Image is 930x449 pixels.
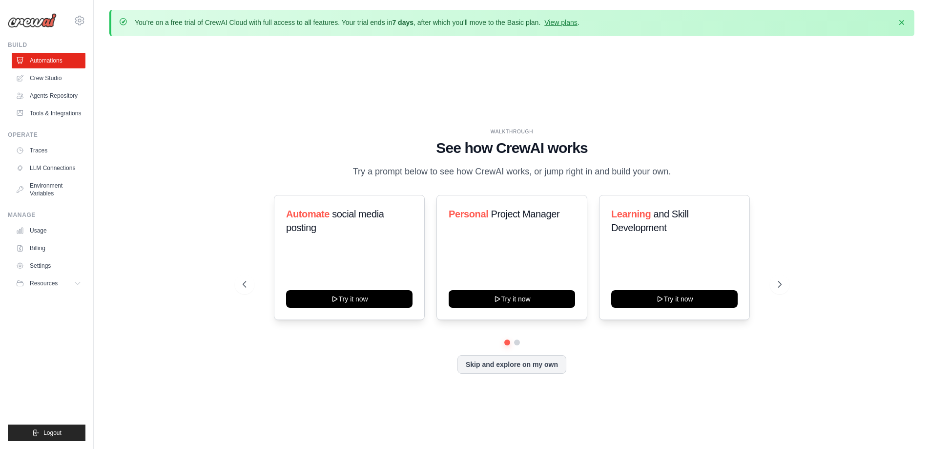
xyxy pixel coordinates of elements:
a: View plans [544,19,577,26]
div: WALKTHROUGH [243,128,782,135]
div: Manage [8,211,85,219]
a: Agents Repository [12,88,85,104]
button: Logout [8,425,85,441]
span: Personal [449,209,488,219]
button: Try it now [286,290,413,308]
button: Try it now [449,290,575,308]
span: Project Manager [491,209,559,219]
a: Traces [12,143,85,158]
a: Tools & Integrations [12,106,85,121]
span: Resources [30,279,58,287]
span: social media posting [286,209,384,233]
span: Logout [43,429,62,437]
p: You're on a free trial of CrewAI Cloud with full access to all features. Your trial ends in , aft... [135,18,579,27]
div: Operate [8,131,85,139]
a: Crew Studio [12,70,85,86]
img: Logo [8,13,57,28]
span: Automate [286,209,330,219]
a: Billing [12,240,85,256]
a: Settings [12,258,85,274]
button: Resources [12,276,85,291]
strong: 7 days [392,19,413,26]
a: Usage [12,223,85,238]
span: Learning [611,209,651,219]
h1: See how CrewAI works [243,139,782,157]
p: Try a prompt below to see how CrewAI works, or jump right in and build your own. [348,165,676,179]
div: Build [8,41,85,49]
a: LLM Connections [12,160,85,176]
button: Try it now [611,290,738,308]
span: and Skill Development [611,209,688,233]
a: Automations [12,53,85,68]
button: Skip and explore on my own [457,355,566,374]
a: Environment Variables [12,178,85,201]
